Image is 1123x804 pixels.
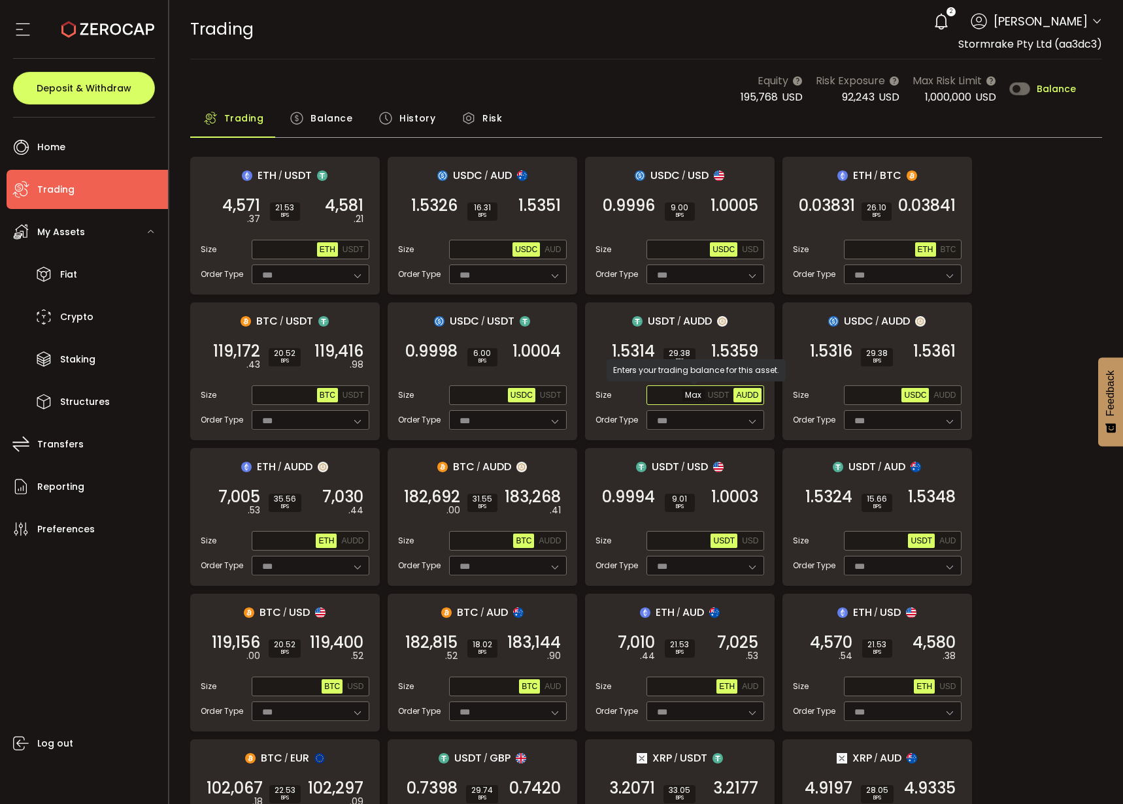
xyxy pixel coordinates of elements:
img: xrp_portfolio.png [837,753,847,764]
span: AUD [884,458,905,475]
span: Fiat [60,265,77,284]
span: 1.5359 [711,345,758,358]
span: 4,581 [325,199,363,212]
span: 1.0003 [711,490,758,504]
em: / [477,461,480,473]
img: aud_portfolio.svg [911,462,921,472]
span: Size [595,681,611,692]
span: 7,030 [322,490,363,504]
img: eth_portfolio.svg [241,462,252,472]
img: usdt_portfolio.svg [520,316,530,327]
span: USD [688,167,709,184]
img: usdt_portfolio.svg [712,753,723,764]
span: ETH [918,245,933,254]
img: eth_portfolio.svg [640,607,650,618]
img: gbp_portfolio.svg [516,753,526,764]
img: btc_portfolio.svg [244,607,254,618]
img: usd_portfolio.svg [315,607,326,618]
span: [PERSON_NAME] [994,12,1088,30]
div: Chat Widget [967,663,1123,804]
i: BPS [473,649,492,656]
span: USD [939,682,956,691]
span: USD [880,604,901,620]
span: History [399,105,435,131]
span: Max [682,389,705,401]
button: USDC [710,242,737,257]
img: usdc_portfolio.svg [437,170,448,181]
button: ETH [915,242,936,257]
span: Size [595,535,611,547]
span: AUD [486,604,508,620]
em: / [480,607,484,619]
span: Order Type [201,414,243,426]
em: .90 [547,649,561,663]
span: USDC [450,313,479,329]
i: BPS [669,357,690,365]
img: eth_portfolio.svg [242,170,252,181]
span: 21.53 [867,641,887,649]
button: AUDD [931,388,958,402]
span: USDT [343,391,364,400]
span: Size [793,681,809,692]
button: USDC [512,242,540,257]
span: BTC [941,245,956,254]
span: 7,005 [218,490,260,504]
span: BTC [522,682,537,691]
span: Order Type [398,268,441,280]
em: .41 [550,504,561,517]
span: Size [595,389,611,401]
img: eth_portfolio.svg [837,607,848,618]
i: BPS [473,357,492,365]
em: / [677,607,680,619]
span: Preferences [37,520,95,539]
img: usdt_portfolio.svg [317,170,327,181]
img: usd_portfolio.svg [906,607,916,618]
span: 9.00 [670,204,690,212]
span: ETH [257,458,276,475]
button: AUD [542,679,563,694]
button: BTC [938,242,959,257]
span: 183,144 [507,636,561,649]
span: Order Type [595,268,638,280]
span: Order Type [201,560,243,571]
span: USDT [284,167,312,184]
span: BTC [516,536,531,545]
button: USDT [908,534,935,548]
span: Stormrake Pty Ltd (aa3dc3) [958,37,1102,52]
img: btc_portfolio.svg [441,607,452,618]
i: BPS [473,212,492,219]
em: .54 [839,649,852,663]
span: USDT [848,458,876,475]
span: Order Type [793,560,835,571]
em: .00 [446,504,460,517]
span: USDC [844,313,873,329]
img: usdc_portfolio.svg [635,170,645,181]
img: xrp_portfolio.png [637,753,647,764]
span: 92,243 [842,89,875,105]
span: USD [742,245,758,254]
button: USDC [901,388,929,402]
span: Balance [310,105,352,131]
span: Order Type [595,560,638,571]
span: 20.52 [274,349,295,357]
span: Staking [60,350,95,369]
span: 4,570 [810,636,852,649]
span: USDC [904,391,926,400]
span: 31.55 [473,495,492,503]
button: USDT [340,388,367,402]
span: 18.02 [473,641,492,649]
span: USDT [652,458,679,475]
span: Order Type [595,414,638,426]
span: ETH [258,167,277,184]
span: 0.9998 [405,345,458,358]
img: zuPXiwguUFiBOIQyqLOiXsnnNitlx7q4LCwEbLHADjIpTka+Lip0HH8D0VTrd02z+wEAAAAASUVORK5CYII= [915,316,926,327]
span: AUD [939,536,956,545]
span: USDT [648,313,675,329]
img: eur_portfolio.svg [314,753,325,764]
em: / [484,170,488,182]
span: Order Type [595,705,638,717]
span: AUDD [539,536,561,545]
em: / [481,315,485,327]
img: aud_portfolio.svg [709,607,720,618]
em: / [874,607,878,619]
